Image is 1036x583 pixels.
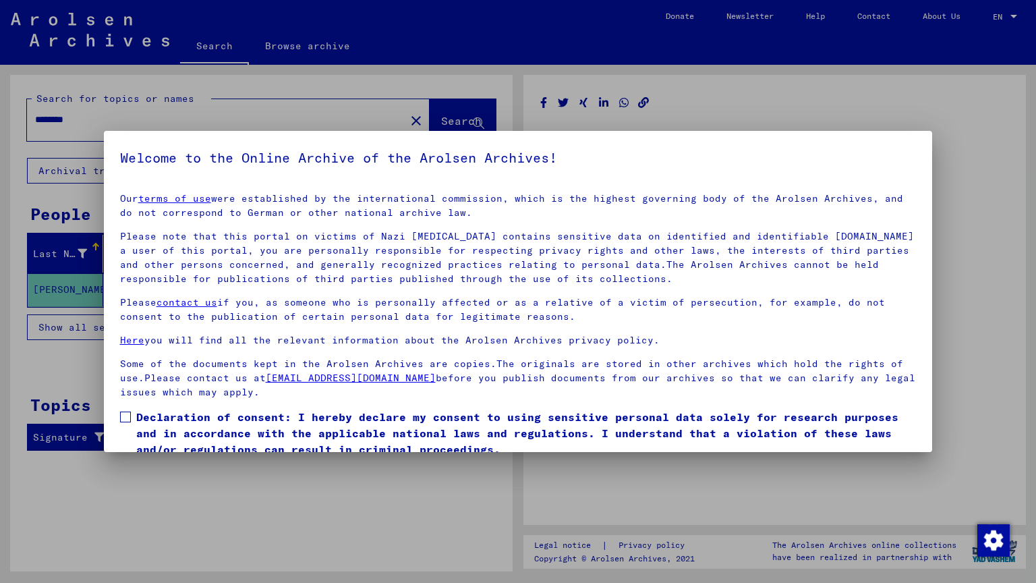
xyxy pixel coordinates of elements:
a: Here [120,334,144,346]
p: you will find all the relevant information about the Arolsen Archives privacy policy. [120,333,917,348]
p: Our were established by the international commission, which is the highest governing body of the ... [120,192,917,220]
a: contact us [156,296,217,308]
p: Some of the documents kept in the Arolsen Archives are copies.The originals are stored in other a... [120,357,917,399]
p: Please if you, as someone who is personally affected or as a relative of a victim of persecution,... [120,296,917,324]
a: terms of use [138,192,211,204]
h5: Welcome to the Online Archive of the Arolsen Archives! [120,147,917,169]
span: Declaration of consent: I hereby declare my consent to using sensitive personal data solely for r... [136,409,917,457]
img: Change consent [977,524,1010,557]
a: [EMAIL_ADDRESS][DOMAIN_NAME] [266,372,436,384]
p: Please note that this portal on victims of Nazi [MEDICAL_DATA] contains sensitive data on identif... [120,229,917,286]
